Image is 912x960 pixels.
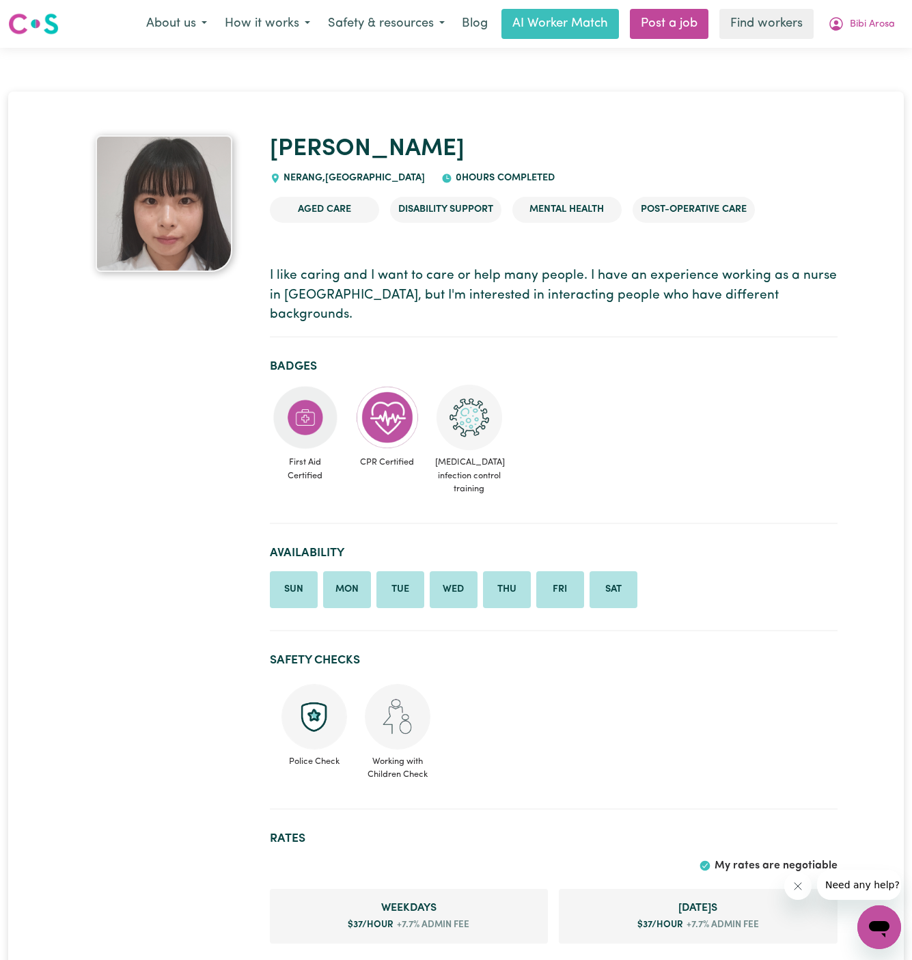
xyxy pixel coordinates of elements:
li: Available on Tuesday [376,571,424,608]
li: Mental Health [512,197,622,223]
li: Available on Sunday [270,571,318,608]
span: NERANG , [GEOGRAPHIC_DATA] [281,173,426,183]
iframe: Button to launch messaging window [857,905,901,949]
span: CPR Certified [352,450,423,474]
li: Disability Support [390,197,501,223]
span: Saturday rate [570,900,827,916]
button: Safety & resources [319,10,454,38]
a: Blog [454,9,496,39]
iframe: Close message [784,873,812,900]
h2: Safety Checks [270,653,838,668]
li: Available on Monday [323,571,371,608]
h2: Badges [270,359,838,374]
a: Careseekers logo [8,8,59,40]
img: Care and support worker has completed First Aid Certification [273,385,338,450]
li: Available on Saturday [590,571,637,608]
img: Care and support worker has completed CPR Certification [355,385,420,450]
span: Bibi Arosa [850,17,895,32]
img: Natsumi [96,135,232,272]
span: 0 hours completed [452,173,555,183]
a: Post a job [630,9,708,39]
li: Aged Care [270,197,379,223]
img: Careseekers logo [8,12,59,36]
img: CS Academy: COVID-19 Infection Control Training course completed [437,385,502,450]
h2: Availability [270,546,838,560]
h2: Rates [270,832,838,846]
li: Available on Friday [536,571,584,608]
span: +7.7% admin fee [393,918,469,932]
span: +7.7% admin fee [683,918,759,932]
img: Police check [281,684,347,750]
span: My rates are negotiable [715,860,838,871]
span: [MEDICAL_DATA] infection control training [434,450,505,501]
a: [PERSON_NAME] [270,137,465,161]
a: AI Worker Match [501,9,619,39]
p: I like caring and I want to care or help many people. I have an experience working as a nurse in ... [270,266,838,325]
span: $ 37 /hour [348,920,393,929]
button: About us [137,10,216,38]
button: How it works [216,10,319,38]
span: First Aid Certified [270,450,341,487]
li: Available on Wednesday [430,571,478,608]
li: Available on Thursday [483,571,531,608]
li: Post-operative care [633,197,755,223]
span: Police Check [281,750,348,768]
a: Find workers [719,9,814,39]
span: Working with Children Check [364,750,431,781]
button: My Account [819,10,904,38]
span: $ 37 /hour [637,920,683,929]
iframe: Message from company [817,870,901,900]
span: Weekday rate [281,900,538,916]
img: Working with children check [365,684,430,750]
a: Natsumi 's profile picture' [75,135,253,272]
